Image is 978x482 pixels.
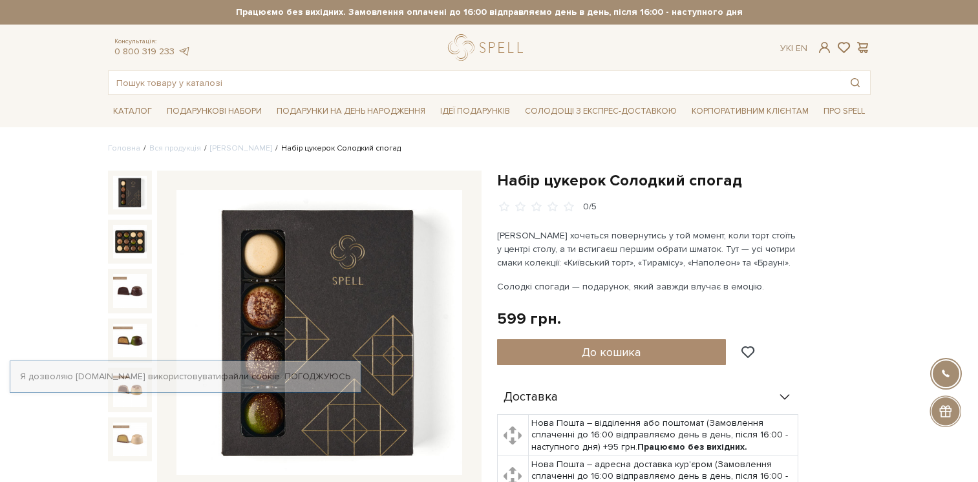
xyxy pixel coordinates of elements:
p: Солодкі спогади — подарунок, який завжди влучає в емоцію. [497,280,800,293]
span: | [791,43,793,54]
a: Погоджуюсь [284,371,350,382]
img: Набір цукерок Солодкий спогад [113,225,147,258]
a: Вся продукція [149,143,201,153]
div: 0/5 [583,201,597,213]
h1: Набір цукерок Солодкий спогад [497,171,871,191]
a: logo [448,34,529,61]
strong: Працюємо без вихідних. Замовлення оплачені до 16:00 відправляємо день в день, після 16:00 - насту... [108,6,871,18]
a: Солодощі з експрес-доставкою [520,100,682,122]
a: Подарункові набори [162,101,267,121]
div: Я дозволяю [DOMAIN_NAME] використовувати [10,371,361,382]
span: До кошика [582,345,641,359]
button: До кошика [497,339,727,365]
div: 599 грн. [497,309,561,329]
span: Доставка [504,392,558,403]
img: Набір цукерок Солодкий спогад [176,190,462,476]
a: Подарунки на День народження [271,101,431,121]
img: Набір цукерок Солодкий спогад [113,176,147,209]
a: [PERSON_NAME] [210,143,272,153]
a: Каталог [108,101,157,121]
a: En [796,43,807,54]
p: [PERSON_NAME] хочеться повернутись у той момент, коли торт стоїть у центрі столу, а ти встигаєш п... [497,229,800,269]
a: telegram [178,46,191,57]
a: Корпоративним клієнтам [686,101,814,121]
td: Нова Пошта – відділення або поштомат (Замовлення сплаченні до 16:00 відправляємо день в день, піс... [528,415,798,456]
a: файли cookie [221,371,280,382]
a: Головна [108,143,140,153]
span: Консультація: [114,37,191,46]
div: Ук [780,43,807,54]
input: Пошук товару у каталозі [109,71,840,94]
img: Набір цукерок Солодкий спогад [113,423,147,456]
img: Набір цукерок Солодкий спогад [113,324,147,357]
a: Ідеї подарунків [435,101,515,121]
button: Пошук товару у каталозі [840,71,870,94]
a: 0 800 319 233 [114,46,175,57]
b: Працюємо без вихідних. [637,441,747,452]
li: Набір цукерок Солодкий спогад [272,143,401,154]
img: Набір цукерок Солодкий спогад [113,274,147,308]
a: Про Spell [818,101,870,121]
